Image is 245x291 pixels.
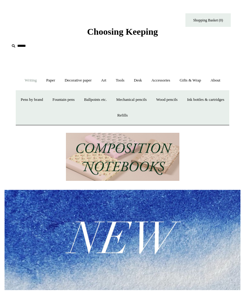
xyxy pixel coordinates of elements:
[17,92,47,108] a: Pens by brand
[87,27,158,37] span: Choosing Keeping
[42,72,60,88] a: Paper
[130,72,146,88] a: Desk
[80,92,111,108] a: Ballpoints etc.
[152,92,182,108] a: Wood pencils
[5,190,240,290] img: New.jpg__PID:f73bdf93-380a-4a35-bcfe-7823039498e1
[66,133,179,181] img: 202302 Composition ledgers.jpg__PID:69722ee6-fa44-49dd-a067-31375e5d54ec
[183,92,228,108] a: Ink bottles & cartridges
[113,107,132,123] a: Refills
[112,72,129,88] a: Tools
[206,72,225,88] a: About
[112,92,151,108] a: Mechanical pencils
[147,72,175,88] a: Accessories
[185,13,231,27] a: Shopping Basket (0)
[48,92,79,108] a: Fountain pens
[21,72,41,88] a: Writing
[97,72,110,88] a: Art
[60,72,96,88] a: Decorative paper
[175,72,205,88] a: Gifts & Wrap
[87,31,158,36] a: Choosing Keeping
